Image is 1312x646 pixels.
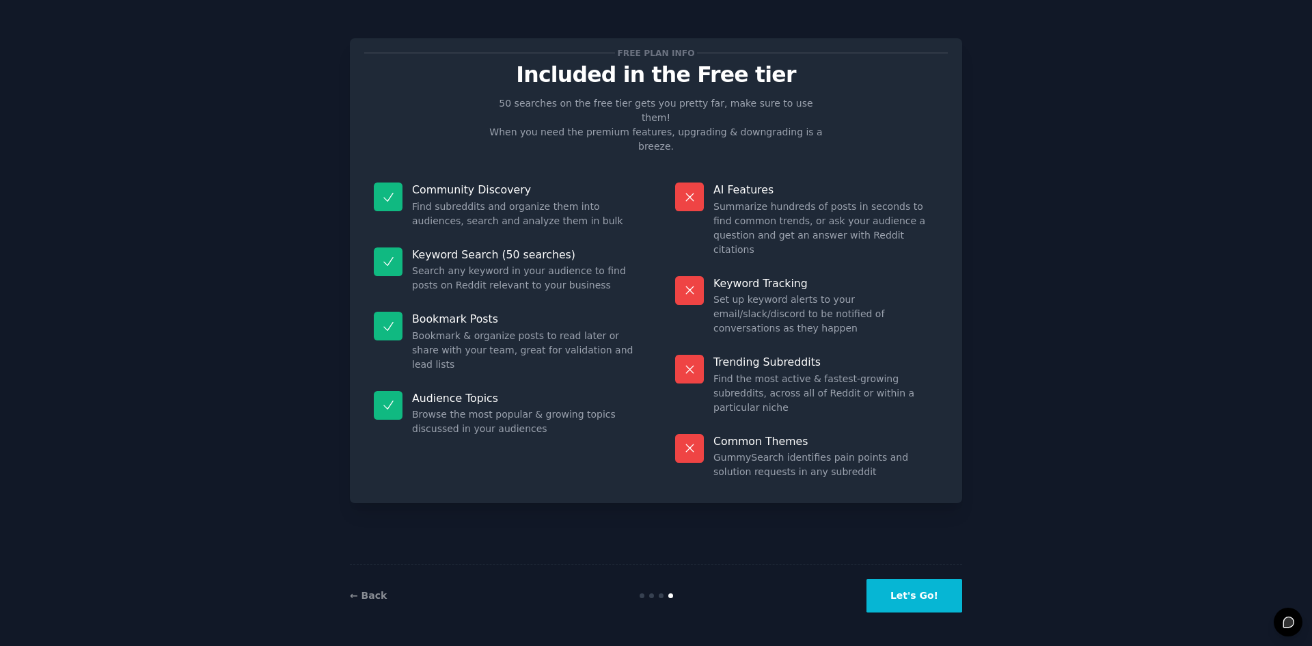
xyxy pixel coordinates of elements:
[350,590,387,601] a: ← Back
[412,391,637,405] p: Audience Topics
[364,63,948,87] p: Included in the Free tier
[713,293,938,336] dd: Set up keyword alerts to your email/slack/discord to be notified of conversations as they happen
[713,276,938,291] p: Keyword Tracking
[412,247,637,262] p: Keyword Search (50 searches)
[713,355,938,369] p: Trending Subreddits
[713,450,938,479] dd: GummySearch identifies pain points and solution requests in any subreddit
[713,200,938,257] dd: Summarize hundreds of posts in seconds to find common trends, or ask your audience a question and...
[412,329,637,372] dd: Bookmark & organize posts to read later or share with your team, great for validation and lead lists
[615,46,697,60] span: Free plan info
[713,372,938,415] dd: Find the most active & fastest-growing subreddits, across all of Reddit or within a particular niche
[412,312,637,326] p: Bookmark Posts
[412,183,637,197] p: Community Discovery
[866,579,962,613] button: Let's Go!
[713,183,938,197] p: AI Features
[412,407,637,436] dd: Browse the most popular & growing topics discussed in your audiences
[412,264,637,293] dd: Search any keyword in your audience to find posts on Reddit relevant to your business
[484,96,828,154] p: 50 searches on the free tier gets you pretty far, make sure to use them! When you need the premiu...
[412,200,637,228] dd: Find subreddits and organize them into audiences, search and analyze them in bulk
[713,434,938,448] p: Common Themes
